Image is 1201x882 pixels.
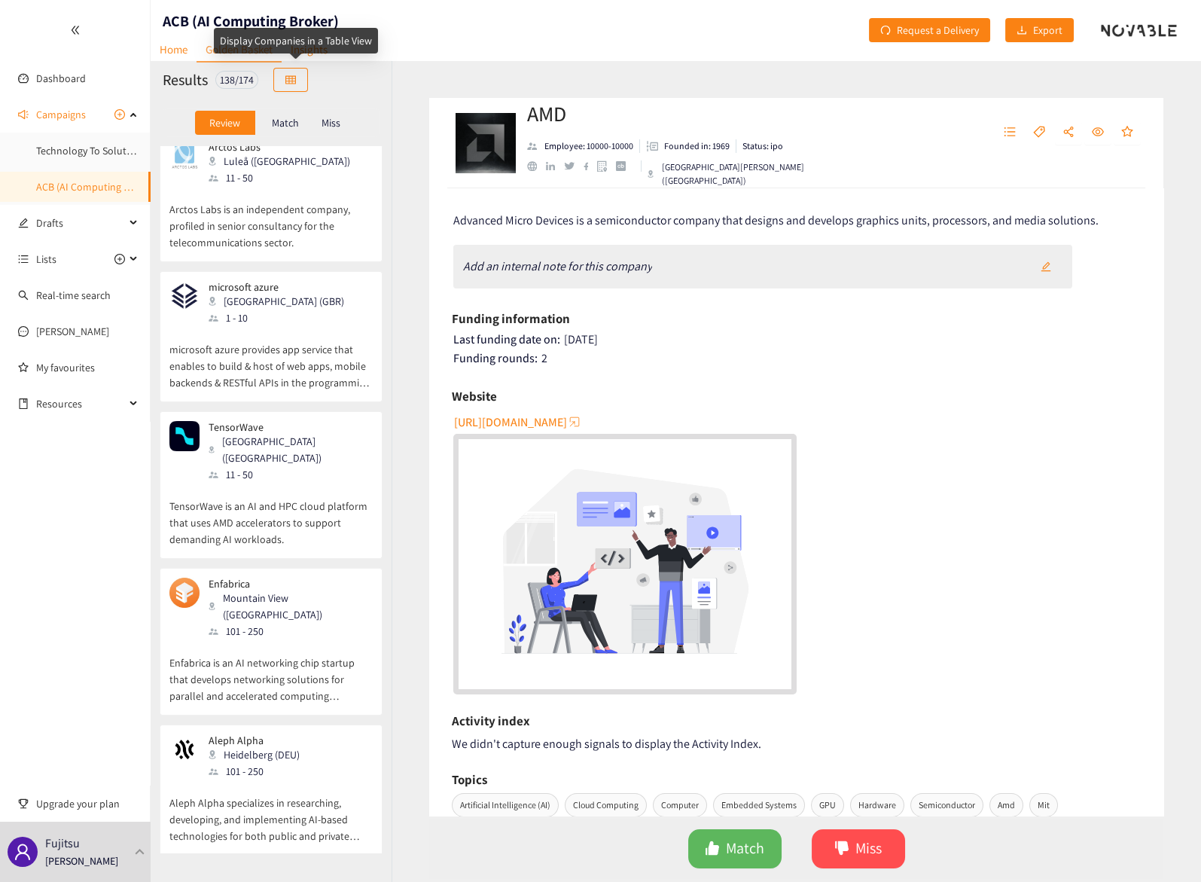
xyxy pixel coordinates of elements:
span: sound [18,109,29,120]
h2: AMD [527,99,852,129]
div: 101 - 250 [209,623,371,639]
p: Enfabrica [209,578,362,590]
button: [URL][DOMAIN_NAME] [454,410,582,434]
img: Snapshot of the Company's website [459,439,792,689]
span: Upgrade your plan [36,789,139,819]
p: Match [272,117,299,129]
button: edit [1029,255,1062,279]
span: edit [1041,261,1051,273]
button: share-alt [1055,121,1082,145]
h2: Results [163,69,208,90]
span: trophy [18,798,29,809]
span: [URL][DOMAIN_NAME] [454,413,567,432]
span: Campaigns [36,99,86,130]
span: unordered-list [18,254,29,264]
p: Founded in: 1969 [664,139,730,153]
div: [GEOGRAPHIC_DATA][PERSON_NAME] ([GEOGRAPHIC_DATA]) [648,160,852,188]
div: Luleå ([GEOGRAPHIC_DATA]) [209,153,359,169]
span: Cloud Computing [565,793,647,817]
div: [DATE] [453,332,1142,347]
button: star [1114,121,1141,145]
span: Miss [855,837,882,860]
span: GPU [811,793,844,817]
button: table [273,68,308,92]
span: Amd [989,793,1023,817]
span: plus-circle [114,109,125,120]
span: Hardware [850,793,904,817]
span: Lists [36,244,56,274]
a: Technology To Solution-Delivery-Partner Companies [36,144,268,157]
span: tag [1033,126,1045,139]
i: Add an internal note for this company [463,258,652,274]
img: Snapshot of the company's website [169,734,200,765]
span: Drafts [36,208,125,238]
span: plus-circle [114,254,125,264]
div: 138 / 174 [215,71,258,89]
a: linkedin [546,162,564,171]
span: Semiconductor [910,793,983,817]
p: microsoft azure [209,281,344,293]
img: Company Logo [456,113,516,173]
span: Mit [1029,793,1058,817]
span: download [1017,25,1027,37]
a: Dashboard [36,72,86,85]
span: star [1121,126,1133,139]
h1: ACB (AI Computing Broker) [163,11,339,32]
div: Heidelberg (DEU) [209,746,309,763]
div: 1 - 10 [209,310,353,326]
span: share-alt [1062,126,1074,139]
div: [GEOGRAPHIC_DATA] ([GEOGRAPHIC_DATA]) [209,433,371,466]
span: book [18,398,29,409]
li: Status [736,139,783,153]
button: dislikeMiss [812,829,905,868]
div: Display Companies in a Table View [214,28,378,53]
button: eye [1084,121,1111,145]
button: tag [1026,121,1053,145]
li: Employees [527,139,640,153]
a: website [459,439,792,689]
img: Snapshot of the company's website [169,281,200,311]
span: like [705,841,720,858]
button: likeMatch [688,829,782,868]
div: 11 - 50 [209,169,359,186]
button: downloadExport [1005,18,1074,42]
a: Real-time search [36,288,111,302]
p: Arctos Labs [209,141,350,153]
span: Funding rounds: [453,350,538,366]
div: 101 - 250 [209,763,309,780]
h6: Website [452,385,497,407]
span: eye [1092,126,1104,139]
a: Golden Basket [197,38,282,63]
h6: Topics [452,768,487,791]
a: facebook [584,162,598,170]
img: Snapshot of the company's website [169,141,200,171]
a: My favourites [36,352,139,383]
span: table [285,75,296,87]
a: [PERSON_NAME] [36,325,109,338]
p: [PERSON_NAME] [45,853,118,869]
span: dislike [834,841,849,858]
p: Miss [322,117,340,129]
h6: Activity index [452,710,530,732]
a: twitter [564,162,583,169]
div: We didn't capture enough signals to display the Activity Index. [452,734,1141,753]
button: unordered-list [996,121,1023,145]
img: Snapshot of the company's website [169,421,200,451]
p: Review [209,117,240,129]
span: user [14,843,32,861]
p: Employee: 10000-10000 [544,139,633,153]
div: [GEOGRAPHIC_DATA] (GBR) [209,293,353,310]
p: Enfabrica is an AI networking chip startup that develops networking solutions for parallel and ac... [169,639,373,704]
p: TensorWave is an AI and HPC cloud platform that uses AMD accelerators to support demanding AI wor... [169,483,373,548]
span: Match [726,837,764,860]
span: edit [18,218,29,228]
a: website [527,161,546,171]
span: Last funding date on: [453,331,560,347]
span: Advanced Micro Devices is a semiconductor company that designs and develops graphics units, proce... [453,212,1099,228]
li: Founded in year [640,139,736,153]
a: crunchbase [616,161,635,171]
div: 11 - 50 [209,466,371,483]
div: Chat Widget [1126,810,1201,882]
span: Export [1033,22,1062,38]
a: google maps [597,160,616,172]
